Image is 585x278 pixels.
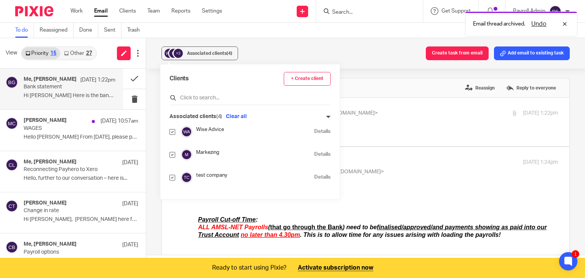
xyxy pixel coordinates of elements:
[62,1,69,7] span: 😊
[169,74,189,83] span: Clients
[24,175,138,182] p: Hello, further to our conversation – here is...
[523,158,558,166] p: [DATE] 1:24pm
[101,117,138,125] p: [DATE] 10:57am
[147,7,160,15] a: Team
[463,82,497,94] label: Reassign
[24,216,138,223] p: Hi [PERSON_NAME], [PERSON_NAME] here from NVK Design....
[22,47,60,59] a: Priority15
[181,149,192,160] img: svg%3E
[473,20,525,28] p: Email thread archived.
[6,159,18,171] img: svg%3E
[24,208,115,214] p: Change in rate
[426,46,489,60] button: Create task from email
[94,7,108,15] a: Email
[24,134,138,141] p: Hello [PERSON_NAME] From [DATE], please pay the...
[187,51,232,56] span: Associated clients
[67,124,82,130] b: Dial
[572,250,579,258] div: 1
[104,23,121,38] a: Sent
[549,5,561,18] img: svg%3E
[6,49,17,57] span: View
[224,113,249,120] button: Clear all
[86,51,92,56] div: 27
[529,19,549,29] button: Undo
[43,39,102,45] span: no later than 4.30pm
[504,82,558,94] label: Reply to everyone
[9,206,82,213] span: Here is the bank statement
[60,47,96,59] a: Other27
[9,199,67,206] span: Hi [PERSON_NAME]
[24,241,77,248] h4: Me, [PERSON_NAME]
[127,23,145,38] a: Trash
[523,109,558,117] p: [DATE] 1:22pm
[72,31,144,38] span: that go through the Bank
[79,23,98,38] a: Done
[122,200,138,208] p: [DATE]
[24,76,77,83] h4: Me, [PERSON_NAME]
[216,114,222,119] span: (4)
[169,113,222,121] p: Associated clients
[70,31,72,38] span: (
[102,39,303,45] span: . This is to allow time for any issues arising with loading the payrolls!
[163,48,175,59] img: svg%3E
[171,7,190,15] a: Reports
[284,72,331,86] a: + Create client
[6,117,18,129] img: svg%3E
[80,76,115,84] p: [DATE] 1:22pm
[6,76,18,88] img: svg%3E
[24,249,115,256] p: Payroll options
[15,23,34,38] a: To do
[145,31,235,38] span: ) need to be
[24,117,67,124] h4: [PERSON_NAME]
[6,200,18,212] img: svg%3E
[314,151,331,158] a: Details
[13,31,70,38] span: AMSL-NET Payrolls
[24,84,97,90] p: Bank statement
[122,241,138,249] p: [DATE]
[169,94,331,102] input: Click to search...
[181,126,192,137] img: svg%3E
[40,23,74,38] a: Reassigned
[494,46,570,60] button: Add email to existing task
[24,93,115,99] p: Hi [PERSON_NAME] Here is the bank statement ...
[179,31,234,38] u: finalised/approved/
[6,241,18,253] img: svg%3E
[122,159,138,166] p: [DATE]
[202,7,222,15] a: Settings
[58,24,59,30] span: :
[24,166,115,173] p: Reconnecting Payhero to Xero
[314,174,331,181] a: Details
[196,149,310,156] h4: Markezing
[174,49,183,58] div: +2
[50,51,56,56] div: 15
[70,7,83,15] a: Work
[181,172,192,183] img: svg%3E
[196,172,310,179] h4: test company
[161,46,238,60] button: +2 Associated clients(4)
[196,126,310,133] h4: Wise Advice
[314,128,331,135] a: Details
[78,124,82,130] u: 2
[105,132,153,138] a: [DOMAIN_NAME]
[24,159,77,165] h4: Me, [PERSON_NAME]
[24,125,115,132] p: WAGES
[9,221,29,228] span: Thanks
[15,6,53,16] img: Pixie
[119,7,136,15] a: Clients
[24,200,67,206] h4: [PERSON_NAME]
[227,51,232,56] span: (4)
[168,48,179,59] img: svg%3E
